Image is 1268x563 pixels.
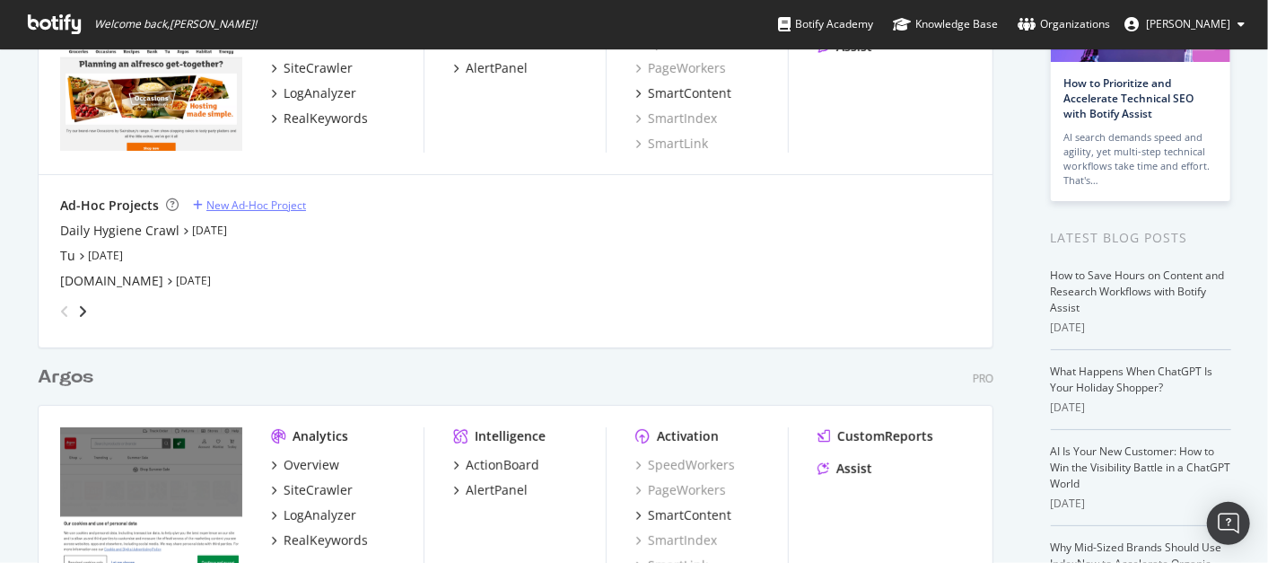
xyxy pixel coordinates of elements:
[193,198,306,213] a: New Ad-Hoc Project
[284,506,356,524] div: LogAnalyzer
[648,84,731,102] div: SmartContent
[271,456,339,474] a: Overview
[635,84,731,102] a: SmartContent
[94,17,257,31] span: Welcome back, [PERSON_NAME] !
[635,506,731,524] a: SmartContent
[1051,268,1225,315] a: How to Save Hours on Content and Research Workflows with Botify Assist
[53,297,76,326] div: angle-left
[206,198,306,213] div: New Ad-Hoc Project
[635,456,735,474] a: SpeedWorkers
[1051,444,1231,491] a: AI Is Your New Customer: How to Win the Visibility Battle in a ChatGPT World
[1051,496,1231,512] div: [DATE]
[973,371,993,386] div: Pro
[453,456,539,474] a: ActionBoard
[60,222,179,240] a: Daily Hygiene Crawl
[453,481,528,499] a: AlertPanel
[837,427,933,445] div: CustomReports
[271,506,356,524] a: LogAnalyzer
[176,273,211,288] a: [DATE]
[1018,15,1110,33] div: Organizations
[38,365,93,391] div: Argos
[293,427,348,445] div: Analytics
[466,481,528,499] div: AlertPanel
[1110,10,1259,39] button: [PERSON_NAME]
[836,460,872,478] div: Assist
[284,481,353,499] div: SiteCrawler
[284,532,368,550] div: RealKeywords
[192,223,227,238] a: [DATE]
[1051,320,1231,336] div: [DATE]
[1146,16,1230,31] span: Abhijeet Bhosale
[453,59,528,77] a: AlertPanel
[635,110,717,128] a: SmartIndex
[271,532,368,550] a: RealKeywords
[284,59,353,77] div: SiteCrawler
[60,247,75,265] a: Tu
[475,427,546,445] div: Intelligence
[635,481,726,499] a: PageWorkers
[893,15,998,33] div: Knowledge Base
[1207,502,1250,545] div: Open Intercom Messenger
[778,15,873,33] div: Botify Academy
[60,272,163,290] a: [DOMAIN_NAME]
[1051,364,1213,395] a: What Happens When ChatGPT Is Your Holiday Shopper?
[635,532,717,550] a: SmartIndex
[1064,130,1217,188] div: AI search demands speed and agility, yet multi-step technical workflows take time and effort. Tha...
[284,84,356,102] div: LogAnalyzer
[1051,228,1231,248] div: Latest Blog Posts
[271,481,353,499] a: SiteCrawler
[284,456,339,474] div: Overview
[284,110,368,128] div: RealKeywords
[60,197,159,215] div: Ad-Hoc Projects
[38,365,101,391] a: Argos
[271,84,356,102] a: LogAnalyzer
[635,59,726,77] a: PageWorkers
[60,5,242,151] img: *.sainsburys.co.uk/
[1051,400,1231,416] div: [DATE]
[657,427,719,445] div: Activation
[76,303,89,321] div: angle-right
[1064,75,1194,121] a: How to Prioritize and Accelerate Technical SEO with Botify Assist
[271,59,353,77] a: SiteCrawler
[818,460,872,478] a: Assist
[648,506,731,524] div: SmartContent
[818,427,933,445] a: CustomReports
[635,135,708,153] a: SmartLink
[271,110,368,128] a: RealKeywords
[466,59,528,77] div: AlertPanel
[466,456,539,474] div: ActionBoard
[88,248,123,263] a: [DATE]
